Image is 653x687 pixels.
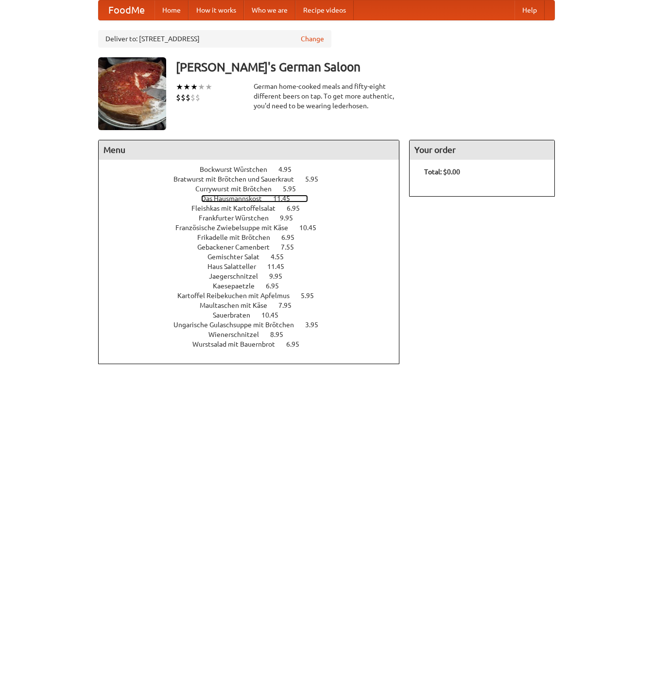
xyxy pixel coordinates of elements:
a: Ungarische Gulaschsuppe mit Brötchen 3.95 [173,321,336,329]
div: German home-cooked meals and fifty-eight different beers on tap. To get more authentic, you'd nee... [254,82,399,111]
span: Jaegerschnitzel [209,272,268,280]
span: Bockwurst Würstchen [200,166,277,173]
a: Sauerbraten 10.45 [213,311,296,319]
li: $ [186,92,190,103]
a: Wienerschnitzel 8.95 [208,331,301,338]
span: Bratwurst mit Brötchen und Sauerkraut [173,175,304,183]
a: Wurstsalad mit Bauernbrot 6.95 [192,340,317,348]
a: Französische Zwiebelsuppe mit Käse 10.45 [175,224,334,232]
a: Haus Salatteller 11.45 [207,263,302,270]
span: 5.95 [283,185,306,193]
span: 4.55 [271,253,293,261]
li: ★ [205,82,212,92]
span: Gebackener Camenbert [197,243,279,251]
span: 11.45 [273,195,300,202]
a: Frikadelle mit Brötchen 6.95 [197,234,312,241]
span: Französische Zwiebelsuppe mit Käse [175,224,298,232]
a: Recipe videos [295,0,354,20]
span: 6.95 [287,204,309,212]
li: ★ [190,82,198,92]
span: Wurstsalad mit Bauernbrot [192,340,285,348]
span: Haus Salatteller [207,263,266,270]
span: Kartoffel Reibekuchen mit Apfelmus [177,292,299,300]
span: Gemischter Salat [207,253,269,261]
a: Fleishkas mit Kartoffelsalat 6.95 [191,204,318,212]
span: 6.95 [286,340,309,348]
a: Kartoffel Reibekuchen mit Apfelmus 5.95 [177,292,332,300]
span: 5.95 [301,292,324,300]
h3: [PERSON_NAME]'s German Saloon [176,57,555,77]
span: Fleishkas mit Kartoffelsalat [191,204,285,212]
span: Frikadelle mit Brötchen [197,234,280,241]
a: Change [301,34,324,44]
span: Maultaschen mit Käse [200,302,277,309]
span: 9.95 [280,214,303,222]
a: Who we are [244,0,295,20]
li: $ [195,92,200,103]
span: 11.45 [267,263,294,270]
li: ★ [198,82,205,92]
a: FoodMe [99,0,155,20]
div: Deliver to: [STREET_ADDRESS] [98,30,331,48]
li: ★ [176,82,183,92]
span: Frankfurter Würstchen [199,214,278,222]
li: ★ [183,82,190,92]
span: 3.95 [305,321,328,329]
h4: Menu [99,140,399,160]
img: angular.jpg [98,57,166,130]
a: Das Hausmannskost 11.45 [201,195,308,202]
span: 7.55 [281,243,304,251]
span: Currywurst mit Brötchen [195,185,281,193]
span: Kaesepaetzle [213,282,264,290]
span: Wienerschnitzel [208,331,269,338]
span: 7.95 [278,302,301,309]
a: Bockwurst Würstchen 4.95 [200,166,309,173]
li: $ [190,92,195,103]
span: 6.95 [266,282,289,290]
li: $ [181,92,186,103]
li: $ [176,92,181,103]
b: Total: $0.00 [424,168,460,176]
a: Bratwurst mit Brötchen und Sauerkraut 5.95 [173,175,336,183]
span: 8.95 [270,331,293,338]
a: How it works [189,0,244,20]
a: Currywurst mit Brötchen 5.95 [195,185,314,193]
a: Home [155,0,189,20]
span: Das Hausmannskost [201,195,272,202]
a: Gemischter Salat 4.55 [207,253,302,261]
h4: Your order [410,140,554,160]
span: Ungarische Gulaschsuppe mit Brötchen [173,321,304,329]
span: 6.95 [281,234,304,241]
a: Gebackener Camenbert 7.55 [197,243,312,251]
span: 10.45 [261,311,288,319]
a: Kaesepaetzle 6.95 [213,282,297,290]
span: 9.95 [269,272,292,280]
span: 5.95 [305,175,328,183]
span: Sauerbraten [213,311,260,319]
a: Frankfurter Würstchen 9.95 [199,214,311,222]
a: Help [515,0,545,20]
a: Jaegerschnitzel 9.95 [209,272,300,280]
a: Maultaschen mit Käse 7.95 [200,302,309,309]
span: 4.95 [278,166,301,173]
span: 10.45 [299,224,326,232]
